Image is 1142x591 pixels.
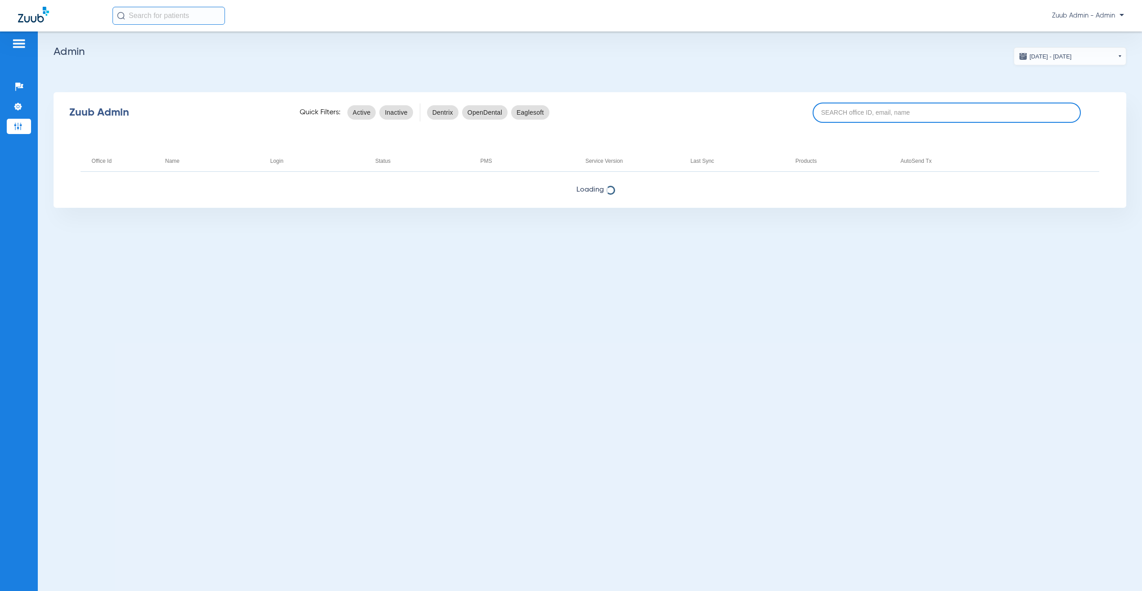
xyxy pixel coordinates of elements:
[18,7,49,22] img: Zuub Logo
[480,156,492,166] div: PMS
[92,156,154,166] div: Office Id
[813,103,1081,123] input: SEARCH office ID, email, name
[690,156,714,166] div: Last Sync
[480,156,574,166] div: PMS
[796,156,817,166] div: Products
[585,156,623,166] div: Service Version
[12,38,26,49] img: hamburger-icon
[517,108,544,117] span: Eaglesoft
[92,156,112,166] div: Office Id
[270,156,283,166] div: Login
[796,156,889,166] div: Products
[1052,11,1124,20] span: Zuub Admin - Admin
[900,156,994,166] div: AutoSend Tx
[54,185,1126,194] span: Loading
[385,108,407,117] span: Inactive
[165,156,259,166] div: Name
[468,108,502,117] span: OpenDental
[432,108,453,117] span: Dentrix
[117,12,125,20] img: Search Icon
[1014,47,1126,65] button: [DATE] - [DATE]
[375,156,391,166] div: Status
[690,156,784,166] div: Last Sync
[585,156,679,166] div: Service Version
[427,103,549,121] mat-chip-listbox: pms-filters
[300,108,341,117] span: Quick Filters:
[69,108,284,117] div: Zuub Admin
[54,47,1126,56] h2: Admin
[1019,52,1028,61] img: date.svg
[353,108,371,117] span: Active
[165,156,180,166] div: Name
[112,7,225,25] input: Search for patients
[347,103,413,121] mat-chip-listbox: status-filters
[900,156,931,166] div: AutoSend Tx
[375,156,469,166] div: Status
[270,156,364,166] div: Login
[1097,548,1142,591] iframe: Chat Widget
